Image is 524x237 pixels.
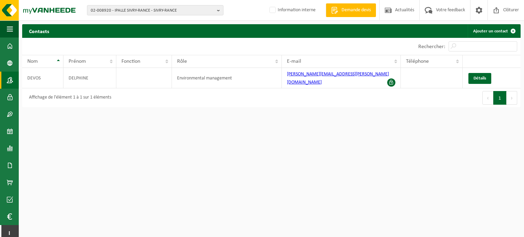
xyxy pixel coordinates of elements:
span: Fonction [121,59,140,64]
span: 02-008920 - IPALLE SIVRY-RANCE - SIVRY-RANCE [91,5,214,16]
div: Affichage de l'élément 1 à 1 sur 1 éléments [26,92,111,104]
button: Previous [482,91,493,105]
button: Next [507,91,517,105]
a: Détails [468,73,491,84]
label: Rechercher: [418,44,445,49]
button: 1 [493,91,507,105]
h2: Contacts [22,24,56,38]
a: Demande devis [326,3,376,17]
td: DELPHINE [63,68,116,88]
span: Demande devis [340,7,373,14]
span: Téléphone [406,59,429,64]
td: Environmental management [172,68,282,88]
span: Détails [474,76,486,80]
a: Ajouter un contact [468,24,520,38]
a: [PERSON_NAME][EMAIL_ADDRESS][PERSON_NAME][DOMAIN_NAME] [287,72,389,85]
span: Prénom [69,59,86,64]
td: DEVOS [22,68,63,88]
label: Information interne [268,5,316,15]
span: Nom [27,59,38,64]
span: Rôle [177,59,187,64]
button: 02-008920 - IPALLE SIVRY-RANCE - SIVRY-RANCE [87,5,223,15]
span: E-mail [287,59,301,64]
